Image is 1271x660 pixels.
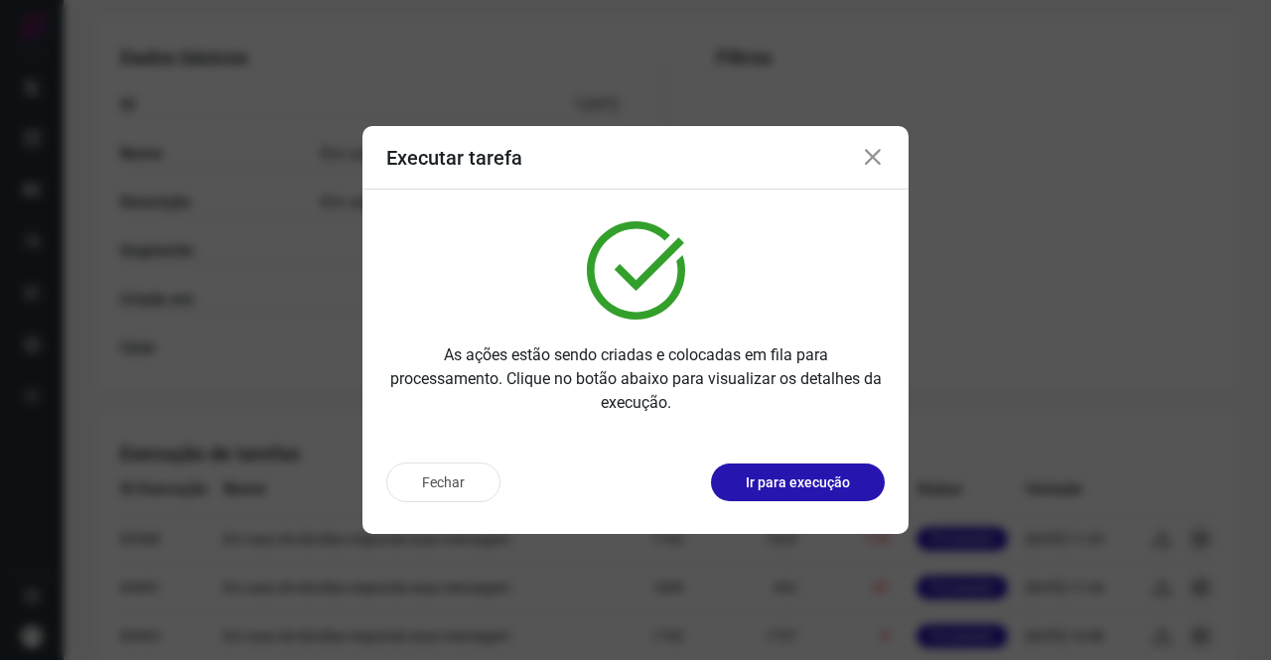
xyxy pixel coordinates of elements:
img: verified.svg [587,221,685,320]
p: Ir para execução [746,472,850,493]
h3: Executar tarefa [386,146,522,170]
p: As ações estão sendo criadas e colocadas em fila para processamento. Clique no botão abaixo para ... [386,343,885,415]
button: Ir para execução [711,463,885,501]
button: Fechar [386,462,500,502]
